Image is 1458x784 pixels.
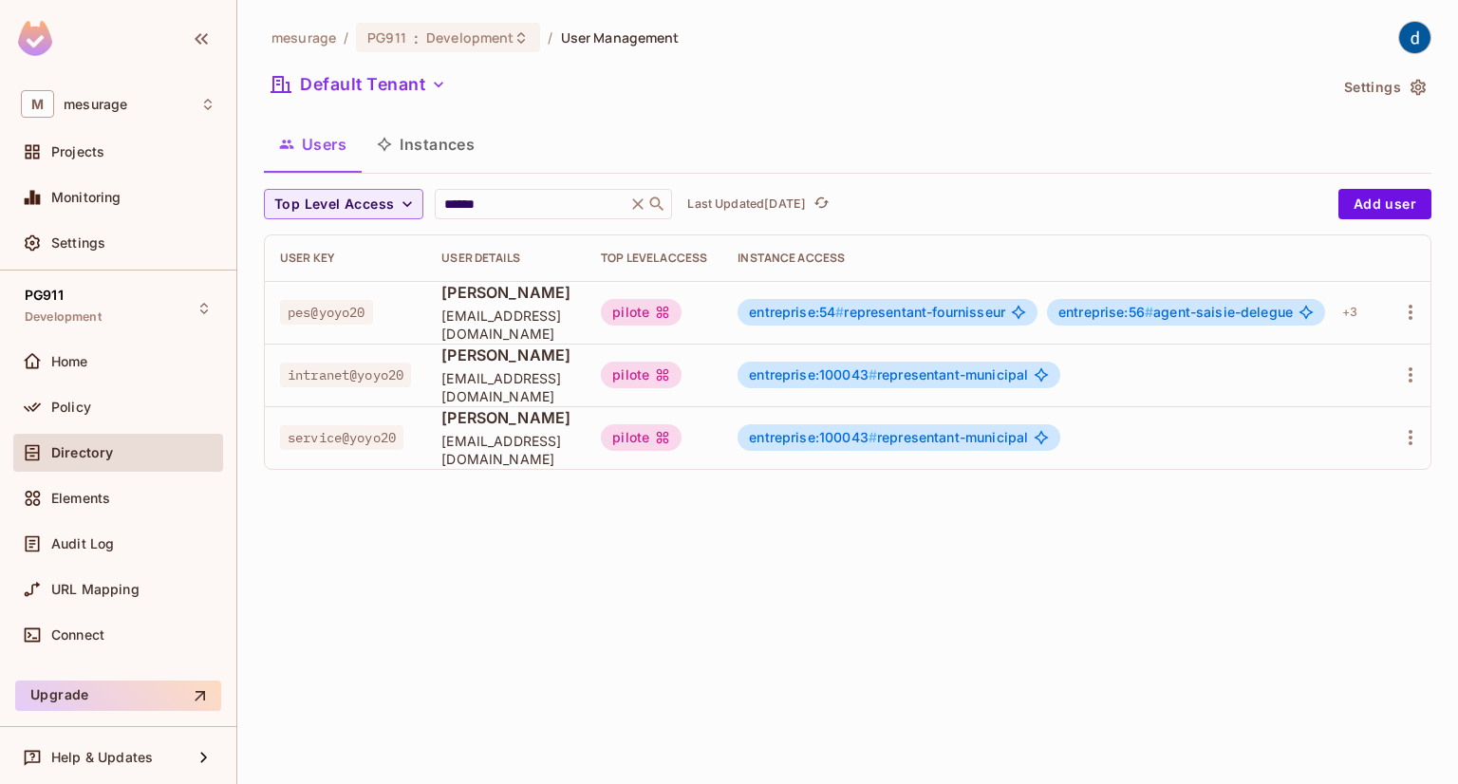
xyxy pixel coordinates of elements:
[749,367,1028,383] span: representant-municipal
[426,28,514,47] span: Development
[51,235,105,251] span: Settings
[362,121,490,168] button: Instances
[51,582,140,597] span: URL Mapping
[687,196,806,212] p: Last Updated [DATE]
[25,309,102,325] span: Development
[601,362,682,388] div: pilote
[51,627,104,643] span: Connect
[367,28,406,47] span: PG911
[1058,304,1153,320] span: entreprise:56
[441,432,570,468] span: [EMAIL_ADDRESS][DOMAIN_NAME]
[51,400,91,415] span: Policy
[869,366,877,383] span: #
[51,536,114,551] span: Audit Log
[441,307,570,343] span: [EMAIL_ADDRESS][DOMAIN_NAME]
[601,299,682,326] div: pilote
[51,445,113,460] span: Directory
[601,251,707,266] div: Top Level Access
[51,750,153,765] span: Help & Updates
[1399,22,1430,53] img: dev 911gcl
[18,21,52,56] img: SReyMgAAAABJRU5ErkJggg==
[810,193,832,215] button: refresh
[1338,189,1431,219] button: Add user
[441,251,570,266] div: User Details
[869,429,877,445] span: #
[749,429,877,445] span: entreprise:100043
[413,30,420,46] span: :
[264,121,362,168] button: Users
[441,407,570,428] span: [PERSON_NAME]
[1336,72,1431,103] button: Settings
[749,304,844,320] span: entreprise:54
[813,195,830,214] span: refresh
[749,430,1028,445] span: representant-municipal
[441,282,570,303] span: [PERSON_NAME]
[264,189,423,219] button: Top Level Access
[264,69,454,100] button: Default Tenant
[1335,297,1365,327] div: + 3
[51,354,88,369] span: Home
[21,90,54,118] span: M
[51,144,104,159] span: Projects
[441,369,570,405] span: [EMAIL_ADDRESS][DOMAIN_NAME]
[835,304,844,320] span: #
[749,366,877,383] span: entreprise:100043
[280,425,403,450] span: service@yoyo20
[738,251,1365,266] div: Instance Access
[280,251,411,266] div: User Key
[64,97,127,112] span: Workspace: mesurage
[51,190,121,205] span: Monitoring
[15,681,221,711] button: Upgrade
[441,345,570,365] span: [PERSON_NAME]
[274,193,394,216] span: Top Level Access
[548,28,552,47] li: /
[749,305,1005,320] span: representant-fournisseur
[344,28,348,47] li: /
[1145,304,1153,320] span: #
[601,424,682,451] div: pilote
[1058,305,1293,320] span: agent-saisie-delegue
[271,28,336,47] span: the active workspace
[561,28,680,47] span: User Management
[280,363,411,387] span: intranet@yoyo20
[51,491,110,506] span: Elements
[25,288,64,303] span: PG911
[806,193,832,215] span: Click to refresh data
[280,300,373,325] span: pes@yoyo20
